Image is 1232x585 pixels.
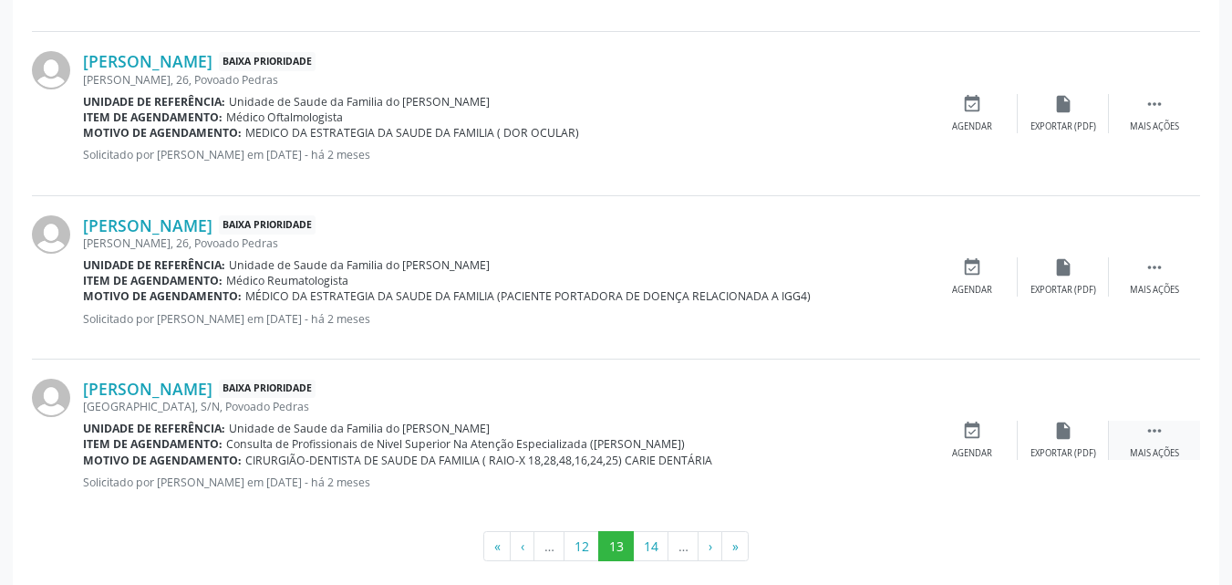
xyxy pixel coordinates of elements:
b: Item de agendamento: [83,273,223,288]
button: Go to page 12 [564,531,599,562]
span: MEDICO DA ESTRATEGIA DA SAUDE DA FAMILIA ( DOR OCULAR) [245,125,579,141]
button: Go to previous page [510,531,534,562]
span: Unidade de Saude da Familia do [PERSON_NAME] [229,421,490,436]
i: insert_drive_file [1053,421,1073,441]
span: Baixa Prioridade [219,215,316,235]
div: Exportar (PDF) [1030,447,1096,460]
b: Unidade de referência: [83,421,225,436]
span: Médico Oftalmologista [226,110,343,125]
div: Mais ações [1130,447,1179,460]
span: Consulta de Profissionais de Nivel Superior Na Atenção Especializada ([PERSON_NAME]) [226,436,685,452]
i: event_available [962,421,982,441]
button: Go to next page [698,531,722,562]
div: Agendar [952,447,992,460]
div: Agendar [952,284,992,297]
div: [PERSON_NAME], 26, Povoado Pedras [83,235,927,251]
a: [PERSON_NAME] [83,51,212,71]
i: event_available [962,94,982,114]
b: Motivo de agendamento: [83,453,242,468]
button: Go to last page [721,531,749,562]
span: Unidade de Saude da Familia do [PERSON_NAME] [229,94,490,110]
b: Item de agendamento: [83,110,223,125]
p: Solicitado por [PERSON_NAME] em [DATE] - há 2 meses [83,311,927,327]
img: img [32,51,70,89]
img: img [32,215,70,254]
ul: Pagination [32,531,1200,562]
p: Solicitado por [PERSON_NAME] em [DATE] - há 2 meses [83,475,927,490]
i:  [1144,421,1165,441]
span: MÉDICO DA ESTRATEGIA DA SAUDE DA FAMILIA (PACIENTE PORTADORA DE DOENÇA RELACIONADA A IGG4) [245,288,811,304]
img: img [32,379,70,417]
span: Baixa Prioridade [219,380,316,399]
b: Motivo de agendamento: [83,288,242,304]
div: [GEOGRAPHIC_DATA], S/N, Povoado Pedras [83,399,927,414]
b: Item de agendamento: [83,436,223,452]
a: [PERSON_NAME] [83,379,212,399]
b: Unidade de referência: [83,257,225,273]
p: Solicitado por [PERSON_NAME] em [DATE] - há 2 meses [83,147,927,162]
button: Go to page 13 [598,531,634,562]
i: insert_drive_file [1053,257,1073,277]
span: Médico Reumatologista [226,273,348,288]
button: Go to first page [483,531,511,562]
div: Exportar (PDF) [1030,120,1096,133]
i: insert_drive_file [1053,94,1073,114]
span: Baixa Prioridade [219,52,316,71]
div: Exportar (PDF) [1030,284,1096,297]
span: Unidade de Saude da Familia do [PERSON_NAME] [229,257,490,273]
a: [PERSON_NAME] [83,215,212,235]
div: Mais ações [1130,284,1179,297]
b: Motivo de agendamento: [83,125,242,141]
i: event_available [962,257,982,277]
div: Mais ações [1130,120,1179,133]
div: [PERSON_NAME], 26, Povoado Pedras [83,72,927,88]
b: Unidade de referência: [83,94,225,110]
i:  [1144,94,1165,114]
i:  [1144,257,1165,277]
div: Agendar [952,120,992,133]
span: CIRURGIÃO-DENTISTA DE SAUDE DA FAMILIA ( RAIO-X 18,28,48,16,24,25) CARIE DENTÁRIA [245,453,712,468]
button: Go to page 14 [633,531,668,562]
